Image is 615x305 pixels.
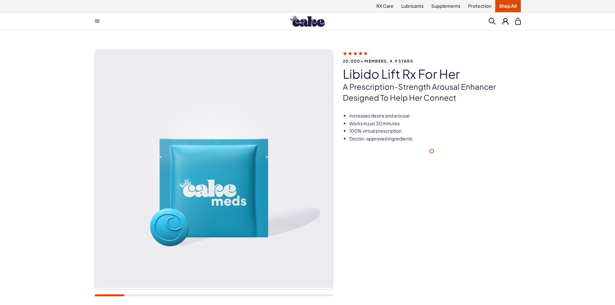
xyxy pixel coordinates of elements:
[343,67,521,81] h1: Libido Lift Rx For Her
[343,50,521,63] a: 20,000+ members, 4.9 stars
[349,136,521,142] li: Doctor-approved ingredients
[95,50,333,288] img: Libido Lift Rx For Her
[349,113,521,119] li: Increases desire and arousal
[349,128,521,134] li: 100% virtual prescription
[290,16,325,27] img: Hello Cake
[343,81,521,103] p: A prescription-strength arousal enhancer designed to help her connect
[343,59,521,63] span: 20,000+ members, 4.9 stars
[349,120,521,127] li: Works in just 30 minutes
